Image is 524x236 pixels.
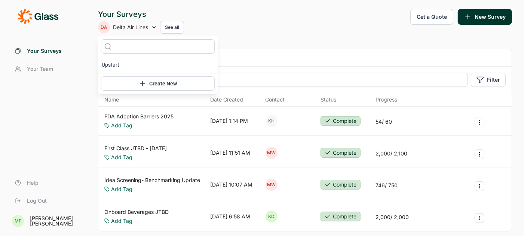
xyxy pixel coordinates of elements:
a: FDA Adoption Barriers 2025 [104,113,174,120]
div: [PERSON_NAME] [PERSON_NAME] [30,216,77,226]
div: [DATE] 10:07 AM [210,181,252,188]
div: MF [12,215,24,227]
button: Filter [471,73,506,87]
a: Idea Screening- Benchmarking Update [104,176,200,184]
a: Onboard Beverages JTBD [104,208,169,216]
button: Complete [321,116,361,126]
a: Add Tag [111,154,132,161]
a: Add Tag [111,185,132,193]
span: Date Created [210,96,243,103]
button: Survey Actions [475,213,484,223]
button: Complete [321,148,361,158]
span: Your Surveys [27,47,62,55]
div: [DATE] 11:51 AM [210,149,250,157]
button: See all [160,21,184,34]
button: Get a Quote [410,9,453,25]
button: Survey Actions [475,118,484,127]
div: DA [98,21,110,33]
div: Your Surveys [98,9,184,19]
span: Help [27,179,39,187]
span: Delta Air Lines [113,24,148,31]
div: Contact [266,96,285,103]
button: New Survey [458,9,512,25]
div: [DATE] 1:14 PM [210,117,248,125]
a: Add Tag [111,217,132,225]
button: Complete [321,180,361,190]
span: Name [104,96,119,103]
div: 2,000 / 2,100 [376,150,408,157]
div: 2,000 / 2,000 [376,214,409,221]
button: Complete [321,212,361,221]
span: Your Team [27,65,53,73]
div: Status [321,96,336,103]
div: MW [266,179,278,191]
button: Create New [101,76,215,91]
input: Search [104,73,468,87]
a: First Class JTBD - [DATE] [104,145,167,152]
li: Upstart [98,57,218,73]
div: Progress [376,96,398,103]
div: KD [266,211,278,223]
button: Survey Actions [475,149,484,159]
button: Survey Actions [475,181,484,191]
div: 746 / 750 [376,182,398,189]
span: Filter [487,76,500,84]
div: MW [266,147,278,159]
a: Add Tag [111,122,132,129]
span: Log Out [27,197,47,205]
div: 54 / 60 [376,118,392,125]
div: [DATE] 6:58 AM [210,213,250,220]
div: KH [266,115,278,127]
